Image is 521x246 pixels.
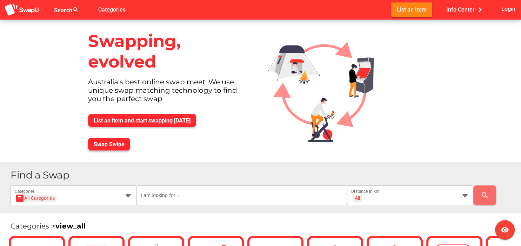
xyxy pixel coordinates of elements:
[88,114,196,127] button: List an item and start swapping [DATE]
[82,78,256,108] div: Australia's best online swap meet. We use unique swap matching technology to find you the perfect...
[94,141,125,148] span: Swap Swipe
[262,20,391,150] img: Graphic.svg
[11,170,515,180] h1: Find a Swap
[98,4,126,15] span: Categories
[93,6,131,13] a: Categories
[82,25,256,78] div: Swapping, evolved
[18,195,55,202] div: All Categories
[88,138,130,150] button: Swap Swipe
[11,222,86,230] span: Categories >
[501,4,515,14] span: Login
[355,195,360,201] div: All
[481,191,489,199] i: search
[446,4,485,15] span: Info Center
[94,117,191,124] span: List an item and start swapping [DATE]
[55,222,86,230] a: view_all
[391,2,432,17] button: List an Item
[500,2,517,15] button: Login
[88,6,96,14] i: false
[93,2,131,17] button: Categories
[475,5,485,15] i: chevron_right
[397,5,427,14] span: List an Item
[4,3,39,16] img: aSD8y5uGLpzPJLYTcYcjNu3laj1c05W5KWf0Ds+Za8uybjssssuu+yyyy677LKX2n+PWMSDJ9a87AAAAABJRU5ErkJggg==
[501,226,509,234] i: visibility
[441,2,491,17] button: Info Center
[141,185,343,205] input: I am looking for ...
